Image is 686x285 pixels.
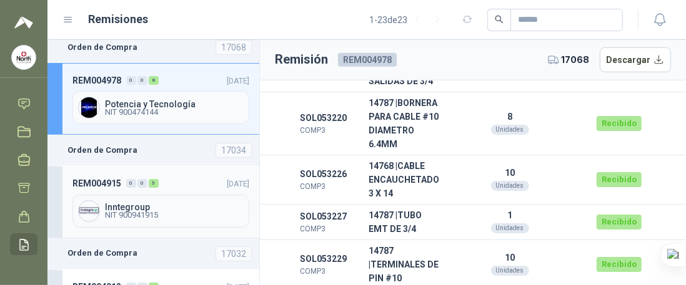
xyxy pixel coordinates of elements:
div: Recibido [597,172,642,187]
span: REM004978 [72,74,121,87]
a: REM004915005[DATE] Company LogoInntegroupNIT 900941915 [47,166,259,238]
a: Orden de Compra17068 [47,32,259,63]
span: REM004915 [72,176,121,190]
b: Orden de Compra [67,144,137,157]
div: 0 [126,179,136,188]
span: Inntegroup [105,203,244,211]
div: 0 [137,179,147,188]
td: 14768 | CABLE ENCAUCHETADO 3 X 14 [364,155,447,205]
span: Potencia y Tecnología [105,100,244,109]
p: COMP3 [300,266,359,278]
td: Recibido [572,205,666,240]
div: 5 [149,179,159,188]
div: Recibido [597,116,642,131]
span: 17068 [562,53,590,67]
img: Logo peakr [14,15,33,30]
div: Unidades [491,181,529,191]
div: Unidades [491,125,529,135]
td: 14787 | BORNERA PARA CABLE #10 DIAMETRO 6.4MM [364,92,447,155]
td: 14787 | TUBO EMT DE 3/4 [364,205,447,240]
div: 17032 [216,246,252,261]
h3: Remisión [275,50,328,69]
span: NIT 900474144 [105,109,244,116]
p: COMP3 [300,223,359,235]
b: Orden de Compra [67,247,137,259]
div: 0 [137,76,147,85]
td: SOL053220 [295,92,364,155]
a: Orden de Compra17032 [47,238,259,269]
div: 17068 [216,40,252,55]
div: 1 - 23 de 23 [369,10,447,30]
div: Recibido [597,215,642,229]
td: Recibido [572,155,666,205]
b: Orden de Compra [67,41,137,54]
a: Orden de Compra17034 [47,135,259,166]
td: SOL053227 [295,205,364,240]
p: 8 [452,112,567,122]
p: 10 [452,168,567,178]
div: 8 [149,76,159,85]
img: Company Logo [79,97,99,118]
p: 10 [452,253,567,263]
span: search [495,15,504,24]
img: Company Logo [12,46,36,69]
p: COMP3 [300,181,359,193]
div: 0 [126,76,136,85]
h1: Remisiones [89,11,149,28]
img: Company Logo [79,201,99,221]
p: 1 [452,210,567,220]
a: REM004978008[DATE] Company LogoPotencia y TecnologíaNIT 900474144 [47,63,259,135]
td: Recibido [572,92,666,155]
p: COMP3 [300,125,359,137]
span: NIT 900941915 [105,211,244,219]
span: [DATE] [227,179,249,188]
span: [DATE] [227,76,249,85]
div: 17034 [216,143,252,158]
button: Descargar [600,47,672,72]
span: REM004978 [338,53,397,67]
div: Recibido [597,257,642,272]
td: SOL053226 [295,155,364,205]
div: Unidades [491,266,529,276]
div: Unidades [491,223,529,233]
